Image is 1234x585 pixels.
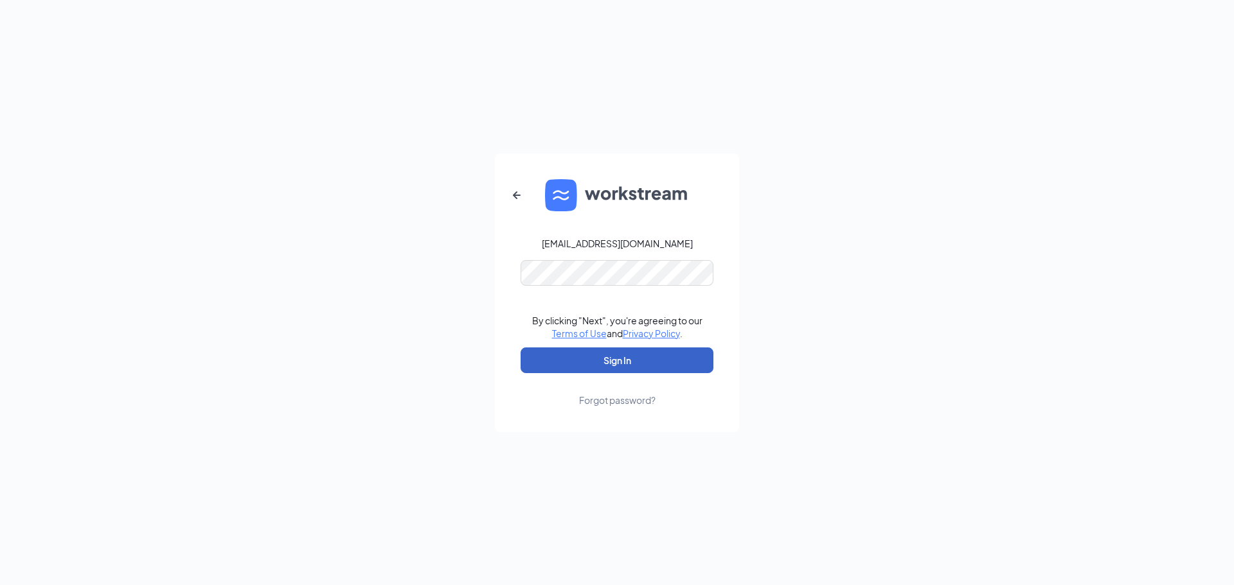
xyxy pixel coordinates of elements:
[552,327,607,339] a: Terms of Use
[579,373,656,406] a: Forgot password?
[521,347,713,373] button: Sign In
[623,327,680,339] a: Privacy Policy
[501,180,532,211] button: ArrowLeftNew
[545,179,689,211] img: WS logo and Workstream text
[542,237,693,250] div: [EMAIL_ADDRESS][DOMAIN_NAME]
[509,188,524,203] svg: ArrowLeftNew
[579,394,656,406] div: Forgot password?
[532,314,702,340] div: By clicking "Next", you're agreeing to our and .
